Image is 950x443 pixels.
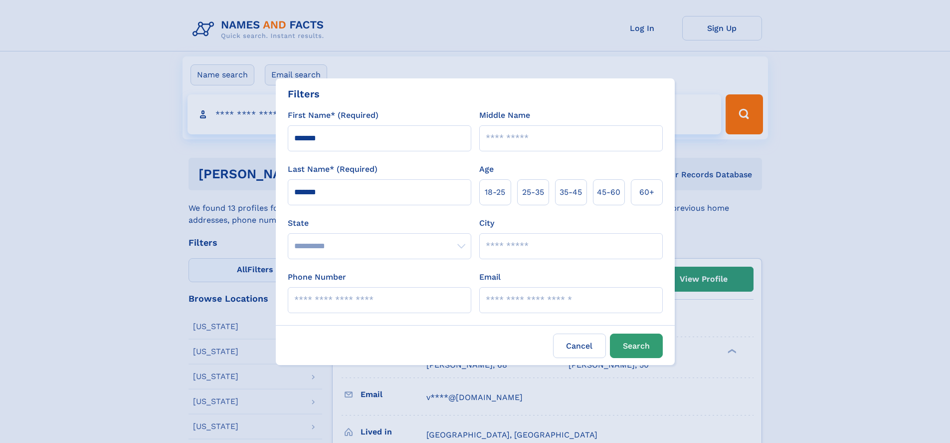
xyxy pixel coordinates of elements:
span: 60+ [639,186,654,198]
label: State [288,217,471,229]
label: City [479,217,494,229]
label: First Name* (Required) [288,109,379,121]
label: Middle Name [479,109,530,121]
span: 18‑25 [485,186,505,198]
label: Phone Number [288,271,346,283]
div: Filters [288,86,320,101]
label: Email [479,271,501,283]
span: 45‑60 [597,186,620,198]
label: Age [479,163,494,175]
label: Cancel [553,334,606,358]
span: 35‑45 [560,186,582,198]
button: Search [610,334,663,358]
span: 25‑35 [522,186,544,198]
label: Last Name* (Required) [288,163,378,175]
